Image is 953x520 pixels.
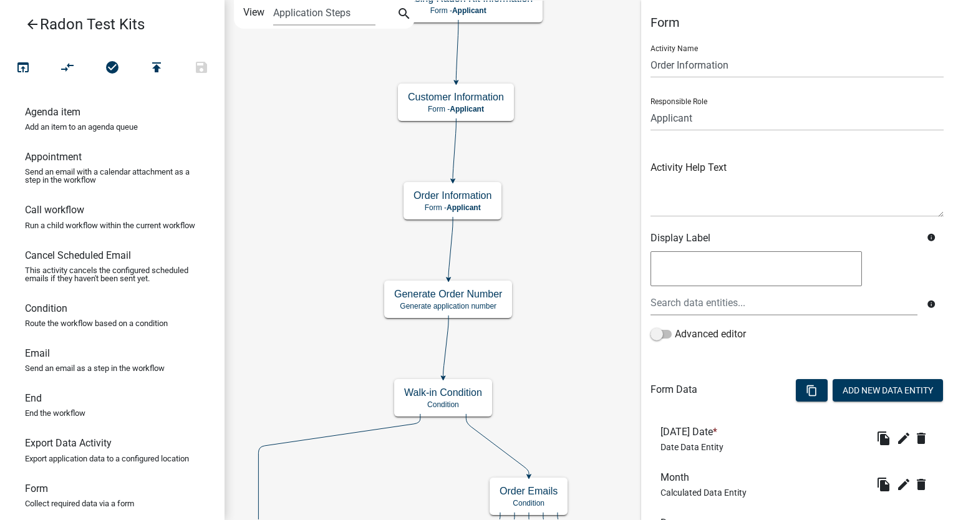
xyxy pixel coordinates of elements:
i: file_copy [876,477,891,492]
button: Publish [134,55,179,82]
button: content_copy [796,379,828,402]
h5: Walk-in Condition [404,387,482,398]
h6: Agenda item [25,106,80,118]
label: Advanced editor [651,327,746,342]
h6: Condition [25,302,67,314]
i: info [927,300,936,309]
i: delete [914,477,929,492]
i: save [194,60,209,77]
h6: Display Label [651,232,917,244]
p: Condition [500,499,558,508]
h5: Form [651,15,944,30]
span: Applicant [450,105,484,113]
h6: [DATE] Date [660,426,723,438]
p: Condition [404,400,482,409]
h5: Customer Information [408,91,504,103]
button: file_copy [874,474,894,494]
i: arrow_back [25,17,40,34]
h5: Order Emails [500,485,558,497]
h6: Export Data Activity [25,437,112,449]
i: file_copy [876,431,891,446]
i: compare_arrows [60,60,75,77]
p: Collect required data via a form [25,499,134,508]
h5: Generate Order Number [394,288,502,300]
span: Date Data Entity [660,442,723,452]
h6: Call workflow [25,204,84,216]
h6: End [25,392,42,404]
i: edit [896,477,911,492]
p: Export application data to a configured location [25,455,189,463]
p: Route the workflow based on a condition [25,319,168,327]
wm-modal-confirm: Delete [914,428,934,448]
i: edit [896,431,911,446]
button: delete [914,428,934,448]
p: This activity cancels the configured scheduled emails if they haven't been sent yet. [25,266,200,282]
h6: Email [25,347,50,359]
i: search [397,6,412,24]
wm-modal-confirm: Bulk Actions [796,386,828,396]
i: delete [914,431,929,446]
button: Add New Data Entity [833,379,943,402]
p: Form - [408,105,504,113]
h6: Month [660,471,747,483]
i: content_copy [806,385,818,397]
span: Calculated Data Entity [660,488,747,498]
a: Radon Test Kits [10,10,205,39]
p: Run a child workflow within the current workflow [25,221,195,229]
p: Add an item to an agenda queue [25,123,138,131]
h5: Order Information [414,190,491,201]
input: Search data entities... [651,290,917,315]
h6: Form Data [651,383,697,395]
button: edit [894,474,914,494]
p: Form - [414,203,491,212]
p: Send an email as a step in the workflow [25,364,165,372]
i: info [927,233,936,242]
i: open_in_browser [16,60,31,77]
button: search [394,5,414,25]
h6: Form [25,483,48,494]
button: No problems [90,55,135,82]
i: publish [149,60,164,77]
span: Applicant [447,203,481,212]
p: Form - [384,6,533,15]
p: Send an email with a calendar attachment as a step in the workflow [25,168,200,184]
div: Workflow actions [1,55,224,85]
h6: Appointment [25,151,82,163]
button: delete [914,474,934,494]
span: Applicant [452,6,486,15]
button: edit [894,428,914,448]
button: Save [179,55,224,82]
i: check_circle [105,60,120,77]
button: Test Workflow [1,55,46,82]
button: file_copy [874,428,894,448]
p: End the workflow [25,409,85,417]
wm-modal-confirm: Delete [914,474,934,494]
h6: Cancel Scheduled Email [25,249,131,261]
button: Auto Layout [45,55,90,82]
p: Generate application number [394,302,502,311]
